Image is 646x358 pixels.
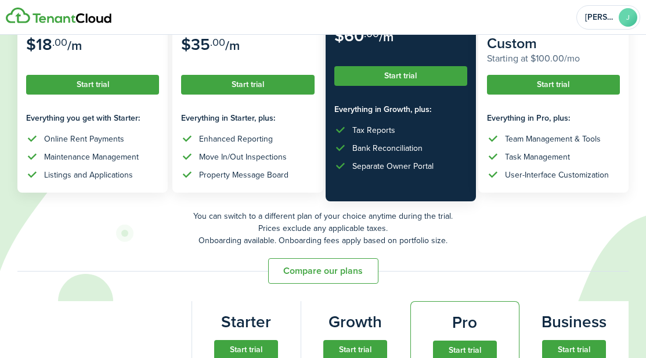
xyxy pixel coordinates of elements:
img: Logo [6,8,111,24]
button: Open menu [576,5,640,30]
button: Start trial [181,75,314,95]
subscription-pricing-card-price-amount: $18 [26,32,52,56]
subscription-pricing-card-title: Growth [329,310,382,334]
subscription-pricing-card-price-period: /m [379,27,394,46]
div: Tax Reports [352,124,395,136]
subscription-pricing-card-price-amount: Custom [487,32,537,54]
subscription-pricing-card-title: Pro [452,310,477,335]
div: Maintenance Management [44,151,139,163]
div: Online Rent Payments [44,133,124,145]
subscription-pricing-card-features-title: Everything in Growth, plus: [334,103,467,115]
subscription-pricing-card-price-amount: $35 [181,32,210,56]
avatar-text: J [619,8,637,27]
div: Enhanced Reporting [199,133,273,145]
button: Start trial [334,66,467,86]
div: Bank Reconciliation [352,142,423,154]
div: Listings and Applications [44,169,133,181]
button: Start trial [26,75,159,95]
div: Move In/Out Inspections [199,151,287,163]
div: Team Management & Tools [505,133,601,145]
div: User-Interface Customization [505,169,609,181]
subscription-pricing-card-features-title: Everything in Pro, plus: [487,112,620,124]
subscription-pricing-card-price-period: /m [67,36,82,55]
subscription-pricing-card-features-title: Everything in Starter, plus: [181,112,314,124]
div: Property Message Board [199,169,288,181]
subscription-pricing-card-features-title: Everything you get with Starter: [26,112,159,124]
subscription-pricing-card-title: Business [542,310,607,334]
subscription-pricing-card-price-cents: .00 [210,35,225,50]
subscription-pricing-card-price-period: /m [225,36,240,55]
div: Task Management [505,151,570,163]
subscription-pricing-card-price-amount: $60 [334,24,364,48]
subscription-pricing-card-price-annual: Starting at $100.00/mo [487,52,620,66]
span: Jameka [585,13,614,21]
button: Start trial [487,75,620,95]
p: You can switch to a different plan of your choice anytime during the trial. Prices exclude any ap... [17,210,629,247]
button: Compare our plans [268,258,378,284]
subscription-pricing-card-title: Starter [221,310,271,334]
div: Separate Owner Portal [352,160,434,172]
subscription-pricing-card-price-cents: .00 [52,35,67,50]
